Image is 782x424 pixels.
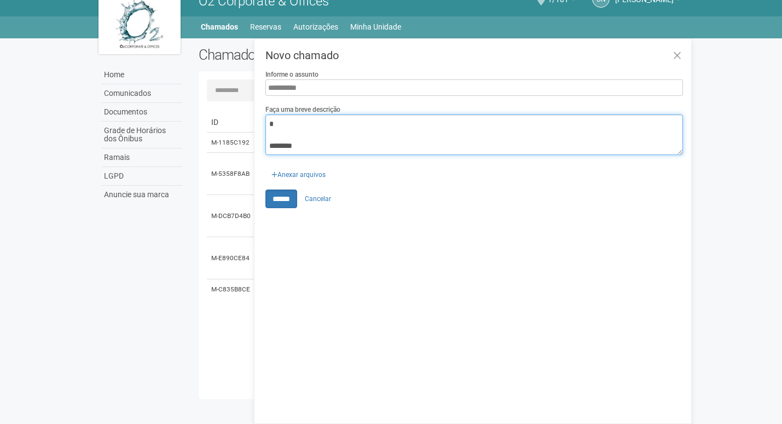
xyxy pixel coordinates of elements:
td: M-DCB7D4B0 [207,195,256,237]
a: Minha Unidade [350,19,401,35]
a: Home [101,66,182,84]
a: LGPD [101,167,182,186]
label: Faça uma breve descrição [265,105,340,114]
a: Fechar [666,44,688,68]
a: Autorizações [293,19,338,35]
td: M-5358F8AB [207,153,256,195]
a: Ramais [101,148,182,167]
div: Anexar arquivos [265,163,332,180]
a: Anuncie sua marca [101,186,182,204]
a: Grade de Horários dos Ônibus [101,122,182,148]
label: Informe o assunto [265,70,318,79]
a: Documentos [101,103,182,122]
td: M-E890CE84 [207,237,256,279]
td: ID [207,112,256,133]
a: Cancelar [299,191,337,207]
a: Comunicados [101,84,182,103]
h2: Chamados [199,47,391,63]
td: M-C835B8CE [207,279,256,300]
td: M-1185C192 [207,133,256,153]
h3: Novo chamado [265,50,683,61]
a: Reservas [250,19,281,35]
a: Chamados [201,19,238,35]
